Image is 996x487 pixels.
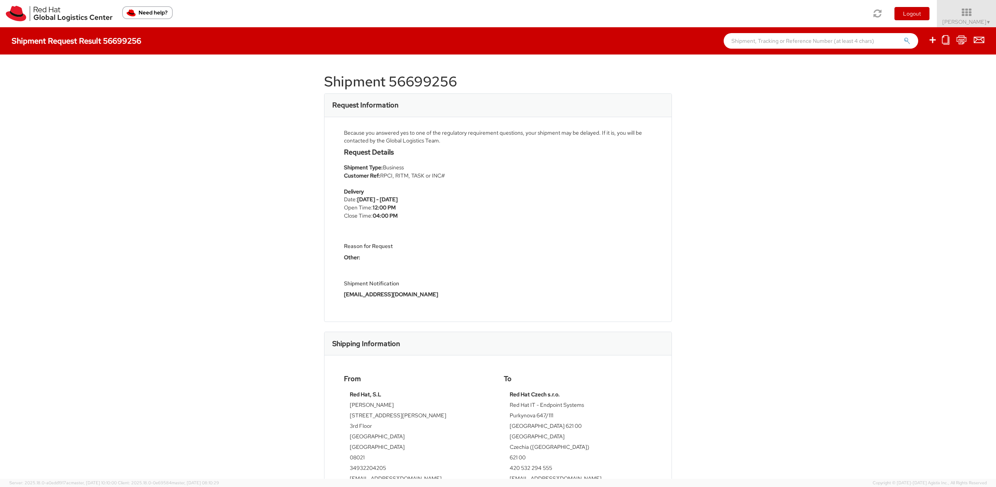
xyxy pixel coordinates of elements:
[332,340,400,348] h3: Shipping Information
[510,443,646,454] td: Czechia ([GEOGRAPHIC_DATA])
[350,464,486,475] td: 34932204205
[172,480,219,485] span: master, [DATE] 08:10:29
[373,212,398,219] strong: 04:00 PM
[510,432,646,443] td: [GEOGRAPHIC_DATA]
[344,212,422,220] li: Close Time:
[986,19,991,25] span: ▼
[344,375,492,383] h4: From
[122,6,173,19] button: Need help?
[510,464,646,475] td: 420 532 294 555
[344,172,545,180] li: RPCI, RITM, TASK or INC#
[376,196,398,203] strong: - [DATE]
[510,454,646,464] td: 621 00
[344,164,383,171] strong: Shipment Type:
[373,204,396,211] strong: 12:00 PM
[344,281,545,287] h5: Shipment Notification
[344,164,545,172] li: Business
[324,74,672,90] h1: Shipment 56699256
[9,480,117,485] span: Server: 2025.18.0-a0edd1917ac
[350,454,486,464] td: 08021
[504,375,652,383] h4: To
[344,172,380,179] strong: Customer Ref:
[510,401,646,411] td: Red Hat IT - Endpoint Systems
[350,432,486,443] td: [GEOGRAPHIC_DATA]
[344,188,364,195] strong: Delivery
[344,129,652,144] div: Because you answered yes to one of the regulatory requirement questions, your shipment may be del...
[350,422,486,432] td: 3rd Floor
[344,148,545,156] h4: Request Details
[510,422,646,432] td: [GEOGRAPHIC_DATA] 621 00
[350,475,486,485] td: [EMAIL_ADDRESS][DOMAIN_NAME]
[724,33,918,49] input: Shipment, Tracking or Reference Number (at least 4 chars)
[357,196,375,203] strong: [DATE]
[510,475,646,485] td: [EMAIL_ADDRESS][DOMAIN_NAME]
[894,7,929,20] button: Logout
[350,411,486,422] td: [STREET_ADDRESS][PERSON_NAME]
[350,401,486,411] td: [PERSON_NAME]
[118,480,219,485] span: Client: 2025.18.0-0e69584
[350,443,486,454] td: [GEOGRAPHIC_DATA]
[344,291,438,298] strong: [EMAIL_ADDRESS][DOMAIN_NAME]
[350,391,381,398] strong: Red Hat, S.L
[510,411,646,422] td: Purkynova 647/111
[344,243,545,249] h5: Reason for Request
[344,204,422,212] li: Open Time:
[510,391,560,398] strong: Red Hat Czech s.r.o.
[873,480,987,486] span: Copyright © [DATE]-[DATE] Agistix Inc., All Rights Reserved
[332,101,398,109] h3: Request Information
[71,480,117,485] span: master, [DATE] 10:10:00
[6,6,112,21] img: rh-logistics-00dfa346123c4ec078e1.svg
[344,195,422,204] li: Date:
[344,254,360,261] strong: Other:
[942,18,991,25] span: [PERSON_NAME]
[12,37,141,45] h4: Shipment Request Result 56699256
